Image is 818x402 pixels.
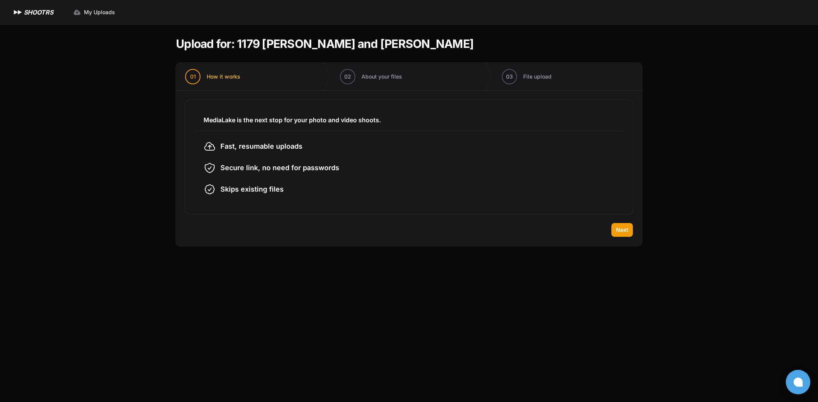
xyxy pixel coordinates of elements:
span: How it works [207,73,240,80]
a: SHOOTRS SHOOTRS [12,8,53,17]
h1: SHOOTRS [24,8,53,17]
span: 03 [506,73,513,80]
button: 02 About your files [331,63,411,90]
span: Next [616,226,628,234]
span: Fast, resumable uploads [220,141,302,152]
span: Secure link, no need for passwords [220,162,339,173]
h3: MediaLake is the next stop for your photo and video shoots. [204,115,614,125]
span: 01 [190,73,196,80]
button: 01 How it works [176,63,250,90]
button: Open chat window [786,370,810,394]
img: SHOOTRS [12,8,24,17]
span: About your files [361,73,402,80]
span: My Uploads [84,8,115,16]
button: 03 File upload [493,63,561,90]
h1: Upload for: 1179 [PERSON_NAME] and [PERSON_NAME] [176,37,473,51]
span: Skips existing files [220,184,284,195]
span: 02 [344,73,351,80]
span: File upload [523,73,552,80]
a: My Uploads [69,5,120,19]
button: Next [611,223,633,237]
